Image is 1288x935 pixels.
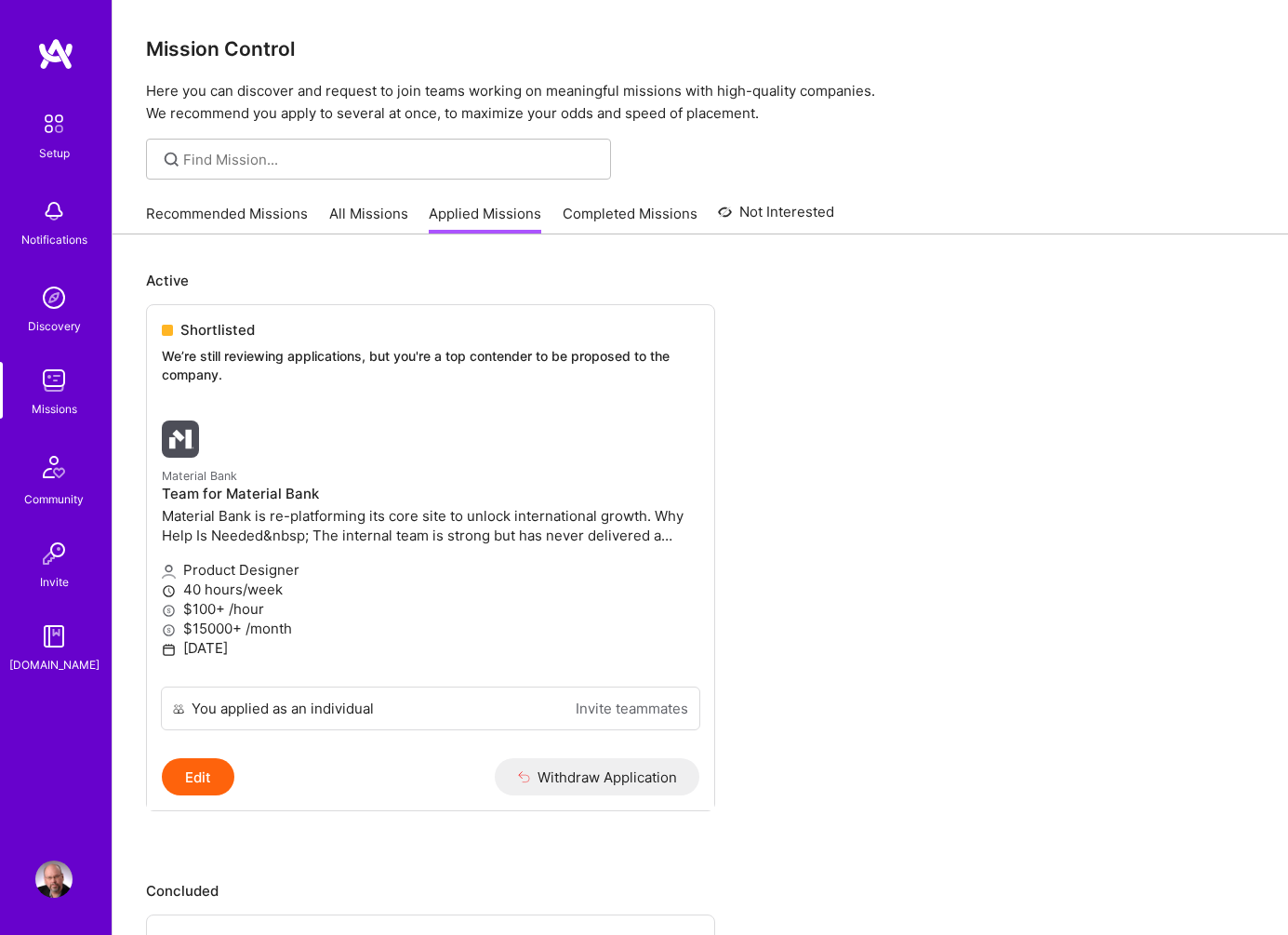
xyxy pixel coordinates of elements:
p: Active [146,271,1255,290]
img: setup [34,104,73,143]
h3: Mission Control [146,37,1255,60]
a: Recommended Missions [146,204,308,234]
a: All Missions [329,204,408,234]
div: Invite [40,572,69,592]
i: icon Applicant [162,565,176,579]
a: Invite teammates [576,699,688,718]
input: Find Mission... [183,150,597,169]
img: Community [32,445,76,489]
small: Material Bank [162,469,237,483]
img: Invite [35,535,73,572]
a: Applied Missions [429,204,541,234]
button: Withdraw Application [495,758,700,795]
button: Edit [162,758,234,795]
a: User Avatar [31,861,77,898]
i: icon Clock [162,584,176,598]
h4: Team for Material Bank [162,486,699,502]
p: 40 hours/week [162,580,699,599]
div: Community [24,489,84,509]
i: icon MoneyGray [162,623,176,637]
p: We’re still reviewing applications, but you're a top contender to be proposed to the company. [162,347,699,383]
img: discovery [35,279,73,316]
a: Material Bank company logoMaterial BankTeam for Material BankMaterial Bank is re-platforming its ... [147,406,714,687]
div: Setup [39,143,70,163]
img: teamwork [35,362,73,399]
div: Missions [32,399,77,419]
p: Product Designer [162,560,699,580]
p: [DATE] [162,638,699,658]
p: Concluded [146,881,1255,901]
img: logo [37,37,74,71]
div: You applied as an individual [192,699,374,718]
p: $15000+ /month [162,619,699,638]
p: Material Bank is re-platforming its core site to unlock international growth. Why Help Is Needed&... [162,506,699,545]
i: icon SearchGrey [161,149,182,170]
div: Discovery [28,316,81,336]
i: icon MoneyGray [162,604,176,618]
img: Material Bank company logo [162,421,199,458]
p: $100+ /hour [162,599,699,619]
img: User Avatar [35,861,73,898]
p: Here you can discover and request to join teams working on meaningful missions with high-quality ... [146,80,1255,125]
i: icon Calendar [162,643,176,657]
img: guide book [35,618,73,655]
div: [DOMAIN_NAME] [9,655,100,675]
div: Notifications [21,230,87,249]
span: Shortlisted [180,320,255,340]
img: bell [35,193,73,230]
a: Completed Missions [563,204,697,234]
a: Not Interested [718,201,834,234]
